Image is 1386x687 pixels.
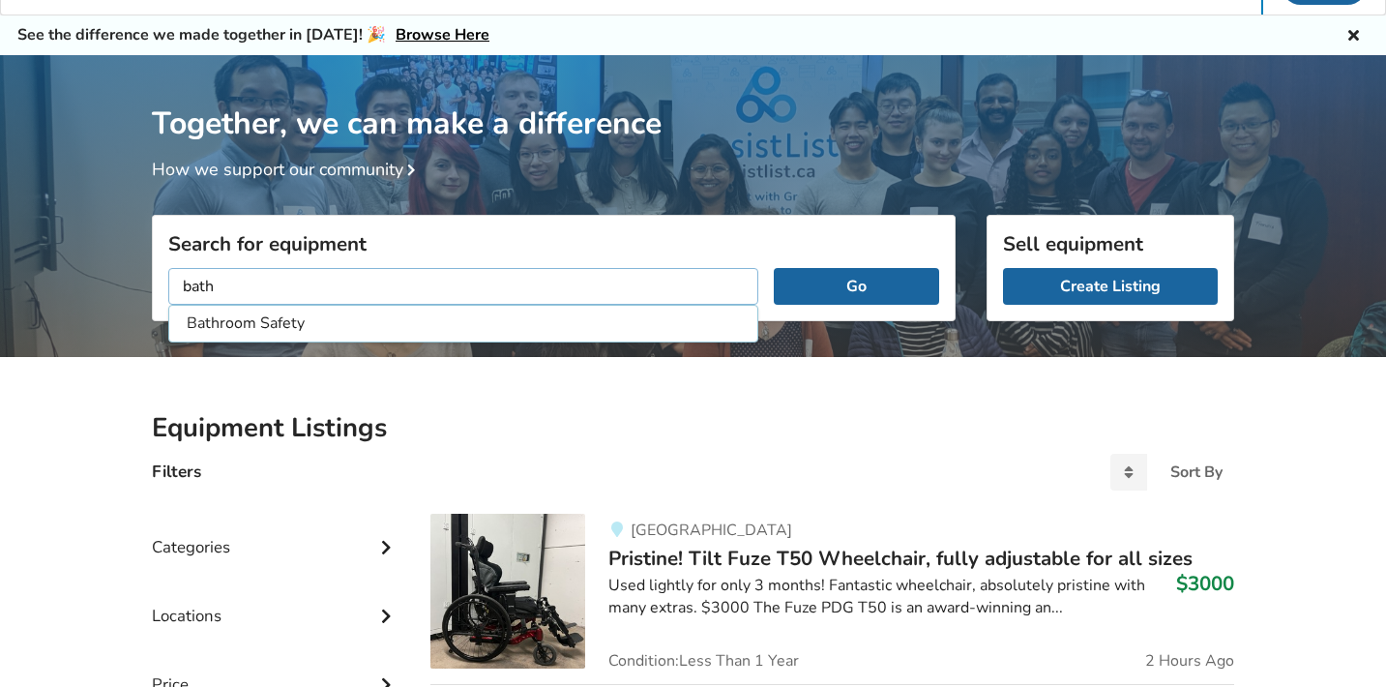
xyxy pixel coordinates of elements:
[152,55,1234,143] h1: Together, we can make a difference
[152,158,423,181] a: How we support our community
[1145,653,1234,669] span: 2 Hours Ago
[152,461,201,483] h4: Filters
[774,268,939,305] button: Go
[631,520,792,541] span: [GEOGRAPHIC_DATA]
[608,545,1193,572] span: Pristine! Tilt Fuze T50 Wheelchair, fully adjustable for all sizes
[396,24,489,45] a: Browse Here
[1003,231,1218,256] h3: Sell equipment
[173,308,753,340] li: Bathroom Safety
[152,498,399,567] div: Categories
[430,514,585,669] img: mobility-pristine! tilt fuze t50 wheelchair, fully adjustable for all sizes
[152,411,1234,445] h2: Equipment Listings
[152,567,399,636] div: Locations
[608,653,799,669] span: Condition: Less Than 1 Year
[1170,464,1223,480] div: Sort By
[1003,268,1218,305] a: Create Listing
[608,575,1234,619] div: Used lightly for only 3 months! Fantastic wheelchair, absolutely pristine with many extras. $3000...
[17,25,489,45] h5: See the difference we made together in [DATE]! 🎉
[1176,571,1234,596] h3: $3000
[168,231,939,256] h3: Search for equipment
[430,514,1234,684] a: mobility-pristine! tilt fuze t50 wheelchair, fully adjustable for all sizes [GEOGRAPHIC_DATA]Pris...
[168,268,758,305] input: I am looking for...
